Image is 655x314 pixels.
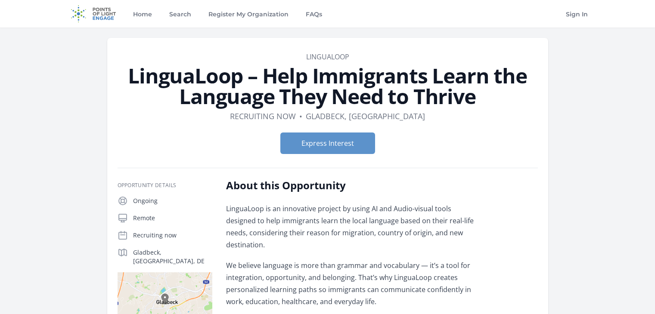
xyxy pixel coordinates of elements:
[306,52,349,62] a: Lingualoop
[230,110,296,122] dd: Recruiting now
[118,182,212,189] h3: Opportunity Details
[226,203,478,251] p: LinguaLoop is an innovative project by using AI and Audio-visual tools designed to help immigrant...
[280,132,375,154] button: Express Interest
[133,231,212,240] p: Recruiting now
[306,110,425,122] dd: Gladbeck, [GEOGRAPHIC_DATA]
[118,65,538,107] h1: LinguaLoop – Help Immigrants Learn the Language They Need to Thrive
[133,214,212,222] p: Remote
[226,259,478,308] p: We believe language is more than grammar and vocabulary — it’s a tool for integration, opportunit...
[299,110,302,122] div: •
[133,197,212,205] p: Ongoing
[226,179,478,192] h2: About this Opportunity
[133,248,212,265] p: Gladbeck, [GEOGRAPHIC_DATA], DE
